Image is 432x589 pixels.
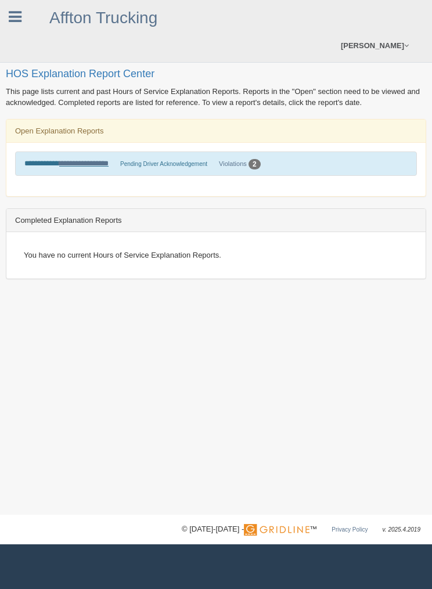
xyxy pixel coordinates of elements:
[6,209,426,232] div: Completed Explanation Reports
[49,9,157,27] a: Affton Trucking
[332,526,368,533] a: Privacy Policy
[6,120,426,143] div: Open Explanation Reports
[15,241,417,269] div: You have no current Hours of Service Explanation Reports.
[182,523,420,536] div: © [DATE]-[DATE] - ™
[249,159,261,169] div: 2
[120,161,207,167] span: Pending Driver Acknowledgement
[244,524,309,536] img: Gridline
[383,526,420,533] span: v. 2025.4.2019
[335,29,415,62] a: [PERSON_NAME]
[219,160,247,167] a: Violations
